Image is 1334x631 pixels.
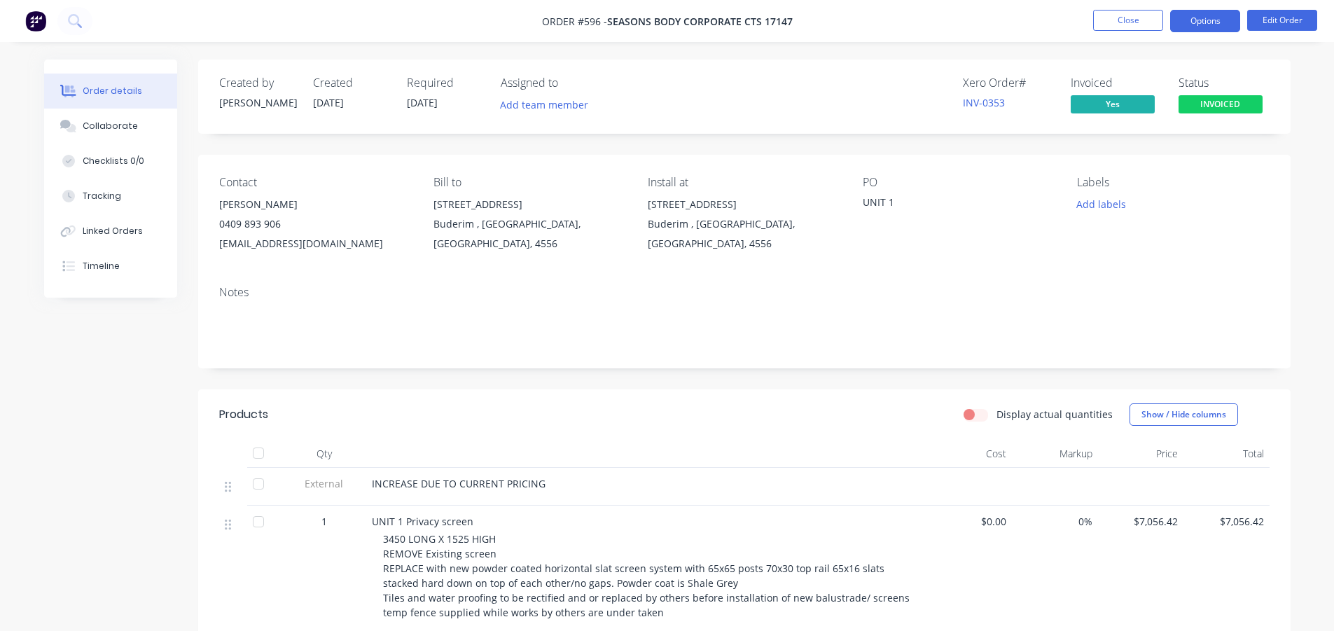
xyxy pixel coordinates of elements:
span: Yes [1071,95,1155,113]
div: [EMAIL_ADDRESS][DOMAIN_NAME] [219,234,411,254]
div: Buderim , [GEOGRAPHIC_DATA], [GEOGRAPHIC_DATA], 4556 [433,214,625,254]
div: Markup [1012,440,1098,468]
span: $7,056.42 [1189,514,1264,529]
div: Bill to [433,176,625,189]
button: Add team member [492,95,595,114]
div: Order details [83,85,142,97]
button: Order details [44,74,177,109]
button: INVOICED [1179,95,1263,116]
button: Add team member [501,95,596,114]
label: Display actual quantities [996,407,1113,422]
button: Show / Hide columns [1130,403,1238,426]
div: [PERSON_NAME] [219,95,296,110]
button: Checklists 0/0 [44,144,177,179]
span: 1 [321,514,327,529]
div: Linked Orders [83,225,143,237]
div: Install at [648,176,840,189]
button: Collaborate [44,109,177,144]
div: Xero Order # [963,76,1054,90]
div: [STREET_ADDRESS] [648,195,840,214]
span: Seasons Body corporate CTS 17147 [607,15,793,28]
div: Tracking [83,190,121,202]
div: Products [219,406,268,423]
div: Status [1179,76,1270,90]
div: Qty [282,440,366,468]
div: Price [1098,440,1184,468]
a: INV-0353 [963,96,1005,109]
span: INCREASE DUE TO CURRENT PRICING [372,477,546,490]
div: Buderim , [GEOGRAPHIC_DATA], [GEOGRAPHIC_DATA], 4556 [648,214,840,254]
span: Order #596 - [542,15,607,28]
img: Factory [25,11,46,32]
span: INVOICED [1179,95,1263,113]
button: Tracking [44,179,177,214]
div: Created by [219,76,296,90]
div: [STREET_ADDRESS] [433,195,625,214]
div: Timeline [83,260,120,272]
div: Labels [1077,176,1269,189]
button: Add labels [1069,195,1134,214]
span: [DATE] [313,96,344,109]
button: Linked Orders [44,214,177,249]
div: Total [1183,440,1270,468]
div: PO [863,176,1055,189]
div: [PERSON_NAME] [219,195,411,214]
div: Contact [219,176,411,189]
button: Edit Order [1247,10,1317,31]
span: $7,056.42 [1104,514,1179,529]
div: [STREET_ADDRESS]Buderim , [GEOGRAPHIC_DATA], [GEOGRAPHIC_DATA], 4556 [433,195,625,254]
span: 0% [1017,514,1092,529]
button: Close [1093,10,1163,31]
span: External [288,476,361,491]
div: Invoiced [1071,76,1162,90]
div: Assigned to [501,76,641,90]
div: [PERSON_NAME]0409 893 906[EMAIL_ADDRESS][DOMAIN_NAME] [219,195,411,254]
div: [STREET_ADDRESS]Buderim , [GEOGRAPHIC_DATA], [GEOGRAPHIC_DATA], 4556 [648,195,840,254]
button: Timeline [44,249,177,284]
span: 3450 LONG X 1525 HIGH REMOVE Existing screen REPLACE with new powder coated horizontal slat scree... [383,532,912,619]
div: Created [313,76,390,90]
span: $0.00 [932,514,1007,529]
div: Cost [926,440,1013,468]
button: Options [1170,10,1240,32]
div: Checklists 0/0 [83,155,144,167]
div: UNIT 1 [863,195,1038,214]
span: UNIT 1 Privacy screen [372,515,473,528]
span: [DATE] [407,96,438,109]
div: Notes [219,286,1270,299]
div: Required [407,76,484,90]
div: Collaborate [83,120,138,132]
div: 0409 893 906 [219,214,411,234]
